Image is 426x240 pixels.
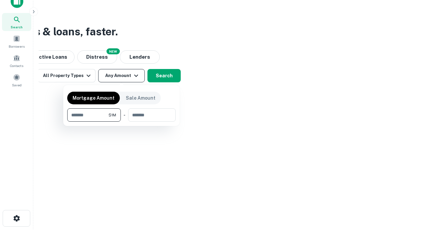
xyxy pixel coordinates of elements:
iframe: Chat Widget [393,187,426,219]
p: Sale Amount [126,94,155,102]
p: Mortgage Amount [73,94,114,102]
div: - [123,108,125,122]
span: $1M [108,112,116,118]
